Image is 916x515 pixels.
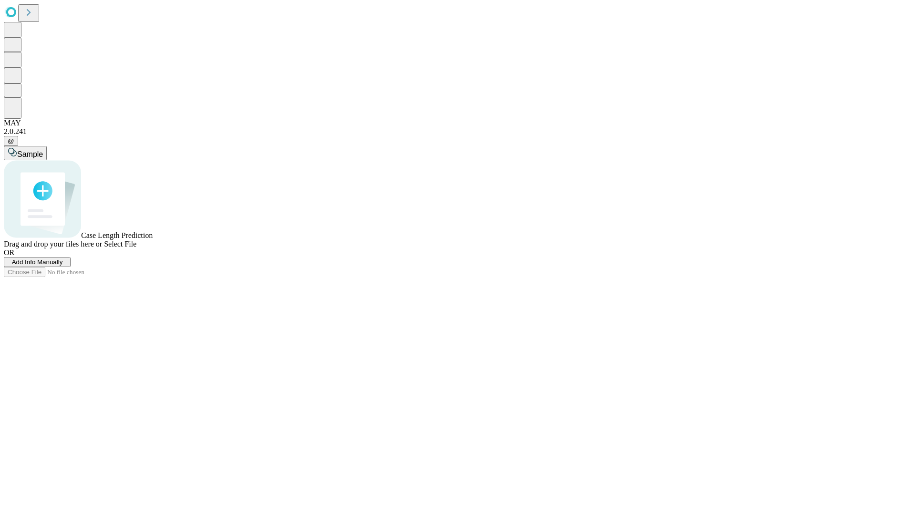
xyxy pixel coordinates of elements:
button: @ [4,136,18,146]
button: Sample [4,146,47,160]
span: @ [8,137,14,144]
div: MAY [4,119,912,127]
span: OR [4,248,14,257]
span: Add Info Manually [12,258,63,266]
span: Case Length Prediction [81,231,153,239]
button: Add Info Manually [4,257,71,267]
span: Drag and drop your files here or [4,240,102,248]
div: 2.0.241 [4,127,912,136]
span: Select File [104,240,136,248]
span: Sample [17,150,43,158]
